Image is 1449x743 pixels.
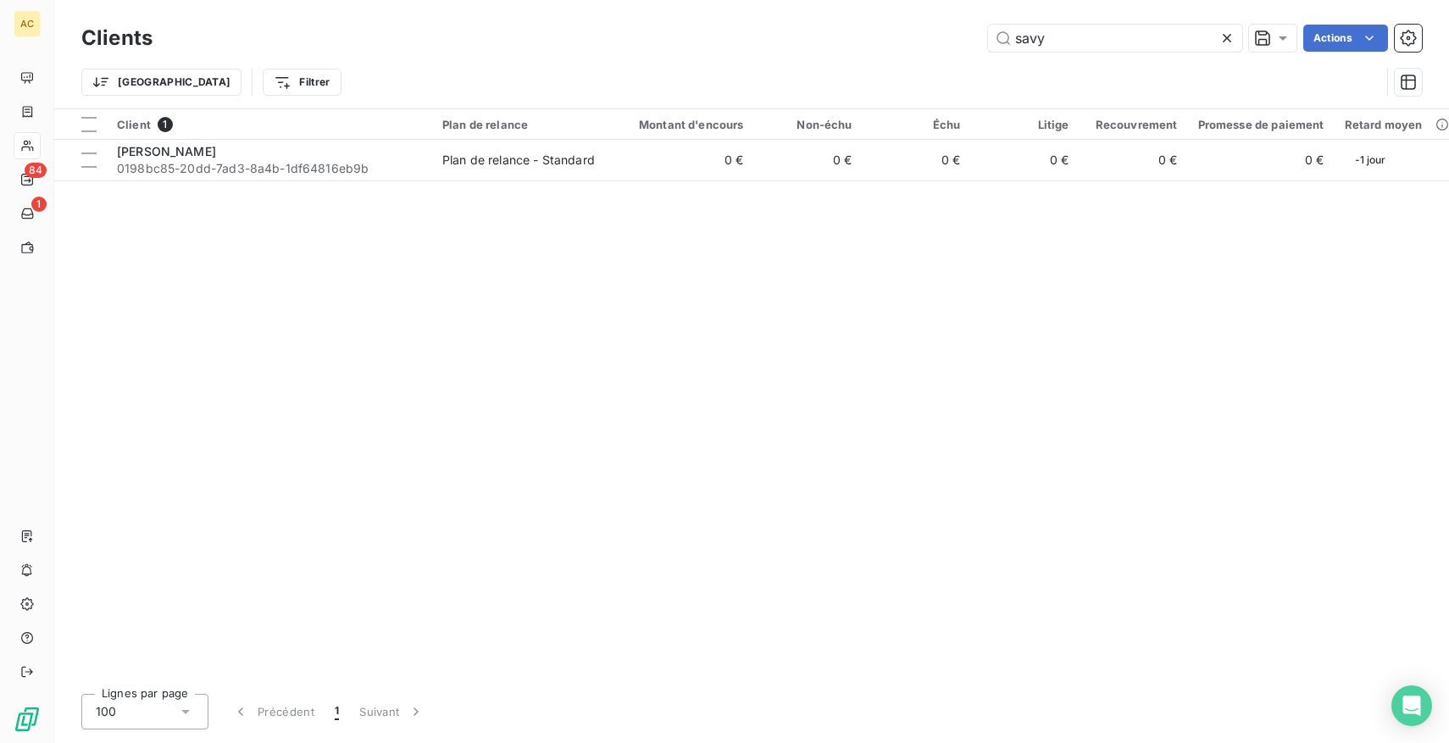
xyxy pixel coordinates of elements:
span: 84 [25,163,47,178]
div: Montant d'encours [619,118,744,131]
h3: Clients [81,23,153,53]
button: [GEOGRAPHIC_DATA] [81,69,241,96]
div: Retard moyen [1345,118,1443,131]
span: Client [117,118,151,131]
div: Recouvrement [1090,118,1178,131]
td: 0 € [608,140,754,180]
div: Échu [873,118,961,131]
button: 1 [325,694,349,729]
td: 0 € [971,140,1080,180]
div: Litige [981,118,1069,131]
span: [PERSON_NAME] [117,144,216,158]
div: Plan de relance [442,118,598,131]
button: Actions [1303,25,1388,52]
button: Filtrer [263,69,341,96]
td: 0 € [1080,140,1188,180]
span: 1 [335,703,339,720]
td: 0 € [754,140,863,180]
div: AC [14,10,41,37]
td: 0 € [863,140,971,180]
img: Logo LeanPay [14,706,41,733]
button: Suivant [349,694,435,729]
div: Non-échu [764,118,852,131]
input: Rechercher [988,25,1242,52]
div: Plan de relance - Standard [442,152,595,169]
span: 0198bc85-20dd-7ad3-8a4b-1df64816eb9b [117,160,422,177]
button: Précédent [222,694,325,729]
span: 100 [96,703,116,720]
span: -1 jour [1345,147,1396,173]
div: Open Intercom Messenger [1391,685,1432,726]
td: 0 € [1188,140,1335,180]
span: 1 [31,197,47,212]
span: 1 [158,117,173,132]
div: Promesse de paiement [1198,118,1324,131]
